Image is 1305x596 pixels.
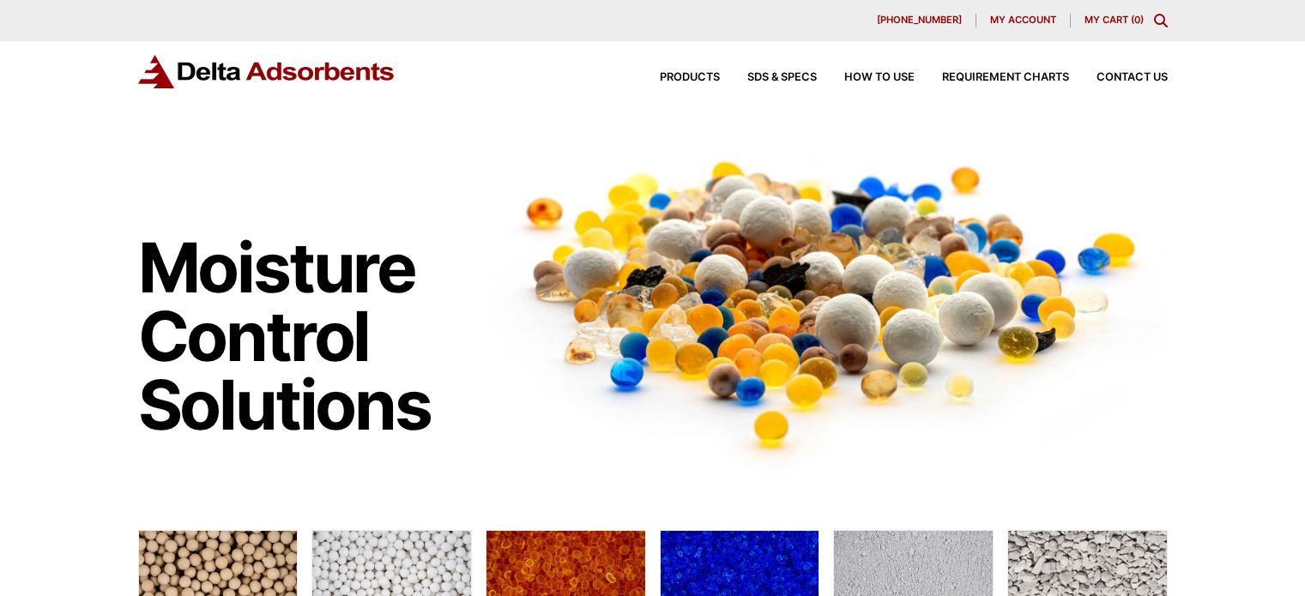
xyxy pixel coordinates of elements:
span: Contact Us [1097,72,1168,83]
img: Delta Adsorbents [138,55,396,88]
span: Requirement Charts [942,72,1069,83]
div: Toggle Modal Content [1154,14,1168,27]
span: How to Use [844,72,915,83]
span: 0 [1134,14,1140,26]
span: Products [660,72,720,83]
h1: Moisture Control Solutions [138,233,469,439]
a: [PHONE_NUMBER] [863,14,976,27]
a: SDS & SPECS [720,72,817,83]
span: [PHONE_NUMBER] [877,15,962,25]
a: Products [632,72,720,83]
a: Requirement Charts [915,72,1069,83]
a: How to Use [817,72,915,83]
img: Image [486,129,1168,475]
a: My account [976,14,1071,27]
a: Contact Us [1069,72,1168,83]
a: My Cart (0) [1084,14,1144,26]
span: My account [990,15,1056,25]
span: SDS & SPECS [747,72,817,83]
